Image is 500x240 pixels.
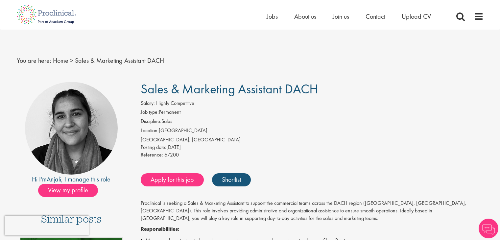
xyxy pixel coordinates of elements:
[164,151,179,158] span: 67200
[479,219,498,238] img: Chatbot
[141,118,161,125] label: Discipline:
[141,136,484,144] div: [GEOGRAPHIC_DATA], [GEOGRAPHIC_DATA]
[141,100,155,107] label: Salary:
[141,144,484,151] div: [DATE]
[141,127,484,136] li: [GEOGRAPHIC_DATA]
[141,118,484,127] li: Sales
[141,108,159,116] label: Job type:
[38,184,98,197] span: View my profile
[141,200,484,222] p: Proclinical is seeking a Sales & Marketing Assistant to support the commercial teams across the D...
[294,12,316,21] a: About us
[141,81,318,97] span: Sales & Marketing Assistant DACH
[141,108,484,118] li: Permanent
[141,226,179,232] strong: Responsibilities:
[5,216,89,235] iframe: reCAPTCHA
[17,175,126,184] div: Hi I'm , I manage this role
[17,56,51,65] span: You are here:
[366,12,385,21] a: Contact
[41,213,102,229] h3: Similar posts
[141,127,159,134] label: Location:
[212,173,251,186] a: Shortlist
[70,56,73,65] span: >
[141,144,166,151] span: Posting date:
[141,151,163,159] label: Reference:
[25,82,118,175] img: imeage of recruiter Anjali Parbhu
[75,56,164,65] span: Sales & Marketing Assistant DACH
[333,12,349,21] a: Join us
[141,173,204,186] a: Apply for this job
[47,175,61,183] a: Anjali
[53,56,68,65] a: breadcrumb link
[402,12,431,21] a: Upload CV
[38,185,105,194] a: View my profile
[267,12,278,21] a: Jobs
[156,100,194,107] span: Highly Competitive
